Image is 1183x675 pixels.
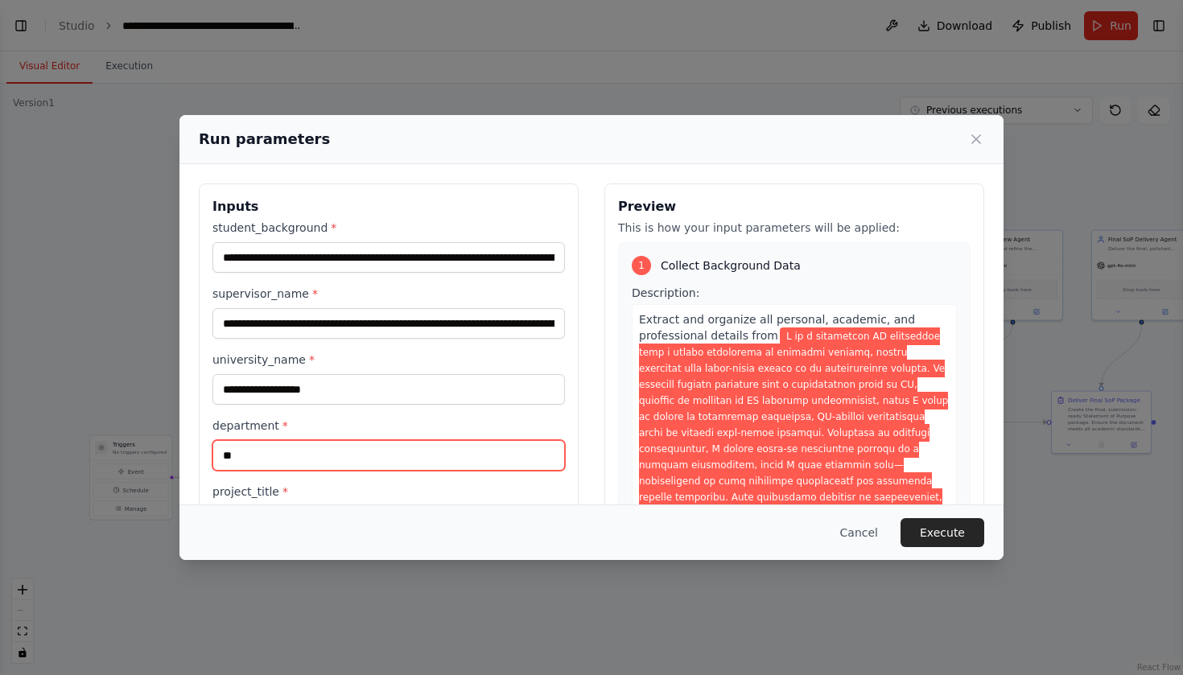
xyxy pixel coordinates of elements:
h2: Run parameters [199,128,330,150]
button: Execute [901,518,984,547]
p: This is how your input parameters will be applied: [618,220,971,236]
label: project_title [212,484,565,500]
h3: Inputs [212,197,565,216]
h3: Preview [618,197,971,216]
span: Description: [632,286,699,299]
label: student_background [212,220,565,236]
button: Cancel [827,518,891,547]
label: department [212,418,565,434]
label: supervisor_name [212,286,565,302]
div: 1 [632,256,651,275]
span: Collect Background Data [661,257,801,274]
span: Extract and organize all personal, academic, and professional details from [639,313,915,342]
label: university_name [212,352,565,368]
